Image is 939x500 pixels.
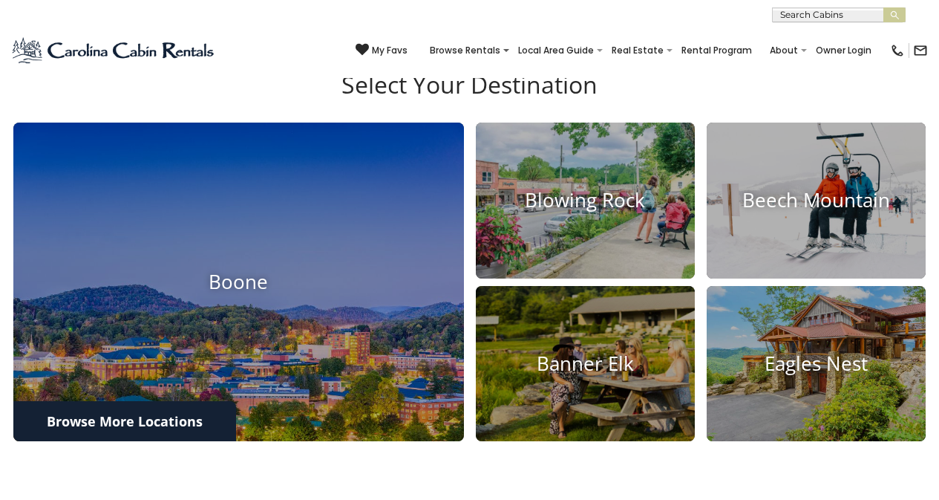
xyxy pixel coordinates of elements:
[476,352,695,375] h4: Banner Elk
[511,40,601,61] a: Local Area Guide
[476,286,695,442] a: Banner Elk
[913,43,928,58] img: mail-regular-black.png
[372,44,408,57] span: My Favs
[604,40,671,61] a: Real Estate
[476,123,695,279] a: Blowing Rock
[11,71,928,123] h3: Select Your Destination
[762,40,805,61] a: About
[13,123,464,442] a: Boone
[707,123,926,279] a: Beech Mountain
[674,40,759,61] a: Rental Program
[890,43,905,58] img: phone-regular-black.png
[476,189,695,212] h4: Blowing Rock
[808,40,879,61] a: Owner Login
[707,189,926,212] h4: Beech Mountain
[11,36,217,65] img: Blue-2.png
[13,401,236,441] a: Browse More Locations
[356,43,408,58] a: My Favs
[13,270,464,293] h4: Boone
[707,352,926,375] h4: Eagles Nest
[707,286,926,442] a: Eagles Nest
[422,40,508,61] a: Browse Rentals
